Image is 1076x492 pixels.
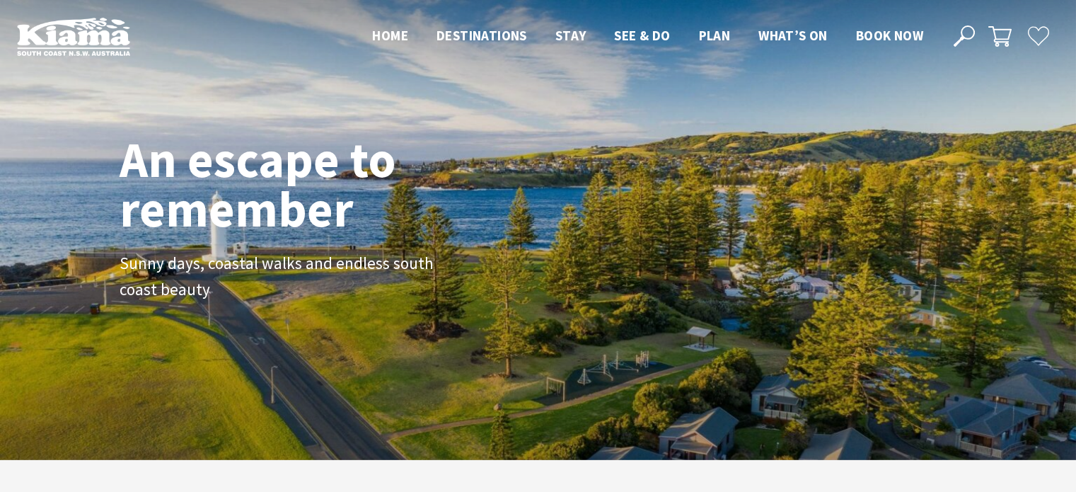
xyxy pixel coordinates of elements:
[358,25,937,48] nav: Main Menu
[758,27,828,44] span: What’s On
[436,27,527,44] span: Destinations
[372,27,408,44] span: Home
[699,27,731,44] span: Plan
[120,251,438,303] p: Sunny days, coastal walks and endless south coast beauty
[555,27,586,44] span: Stay
[856,27,923,44] span: Book now
[17,17,130,56] img: Kiama Logo
[614,27,670,44] span: See & Do
[120,135,509,234] h1: An escape to remember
